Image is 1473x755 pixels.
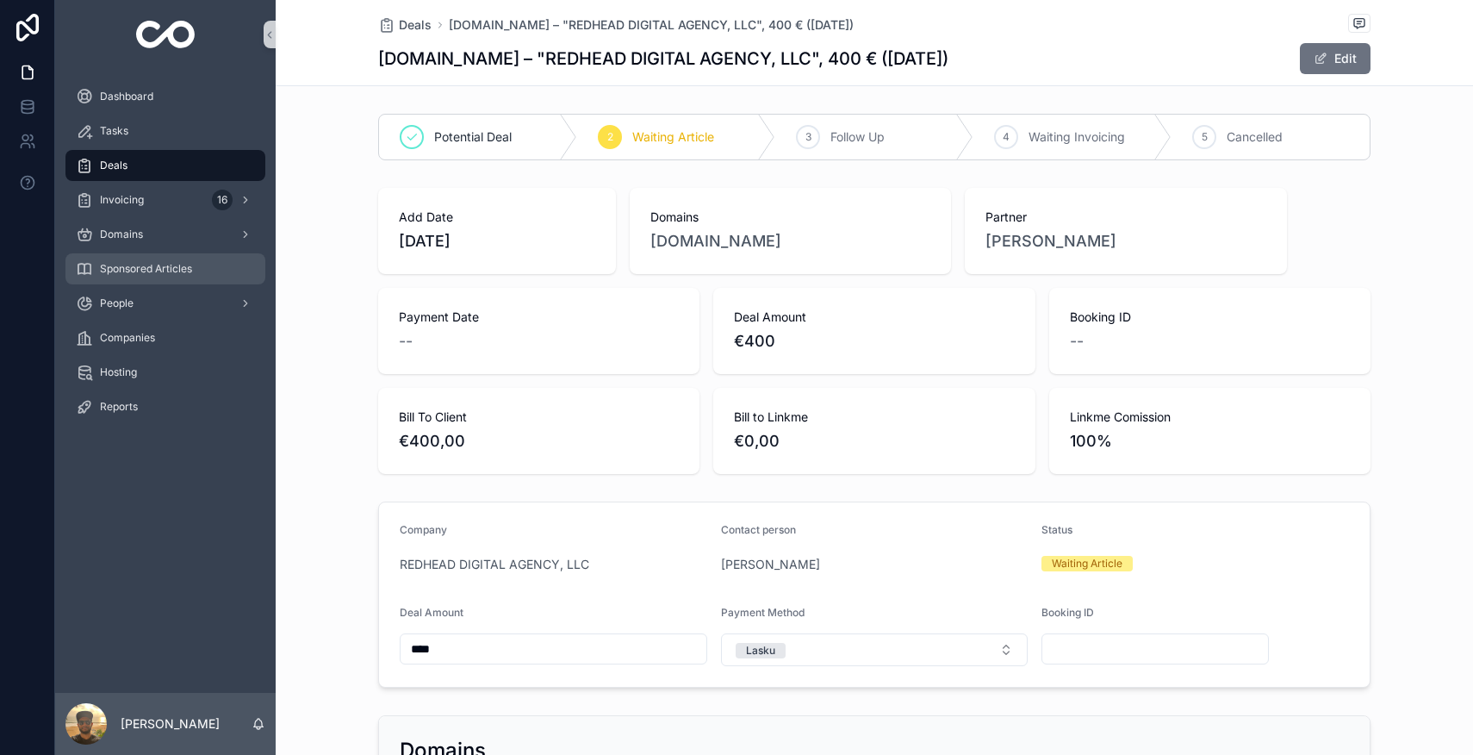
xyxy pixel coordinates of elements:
span: Partner [985,209,1265,226]
span: €400,00 [399,429,679,453]
span: Deal Amount [734,309,1014,326]
a: Invoicing16 [65,184,265,215]
button: Edit [1300,43,1370,74]
span: 5 [1202,130,1208,144]
span: Dashboard [100,90,153,103]
span: 100% [1070,429,1350,453]
span: People [100,296,134,310]
a: [DOMAIN_NAME] – "REDHEAD DIGITAL AGENCY, LLC", 400 € ([DATE]) [449,16,854,34]
span: €400 [734,329,1014,353]
span: Company [400,523,447,536]
div: 16 [212,190,233,210]
span: [DATE] [399,229,595,253]
span: Contact person [721,523,796,536]
span: Waiting Invoicing [1029,128,1125,146]
span: Waiting Article [632,128,714,146]
span: Domains [650,209,930,226]
span: Deals [399,16,432,34]
span: Cancelled [1227,128,1283,146]
span: Deals [100,159,127,172]
span: Reports [100,400,138,414]
div: scrollable content [55,69,276,445]
a: People [65,288,265,319]
a: [PERSON_NAME] [721,556,820,573]
span: Potential Deal [434,128,512,146]
span: Bill To Client [399,409,679,426]
span: Domains [100,228,143,241]
span: Booking ID [1070,309,1350,326]
a: Sponsored Articles [65,253,265,284]
span: 4 [1003,130,1010,144]
span: Invoicing [100,193,144,207]
span: 2 [607,130,613,144]
a: REDHEAD DIGITAL AGENCY, LLC [400,556,589,573]
span: -- [1070,329,1084,353]
span: Companies [100,331,155,345]
span: Sponsored Articles [100,262,192,276]
span: Booking ID [1041,606,1094,619]
span: Hosting [100,365,137,379]
span: Linkme Comission [1070,409,1350,426]
a: Domains [65,219,265,250]
span: Tasks [100,124,128,138]
a: Companies [65,322,265,353]
a: [DOMAIN_NAME] [650,229,781,253]
span: Status [1041,523,1072,536]
span: €0,00 [734,429,1014,453]
span: Add Date [399,209,595,226]
a: Reports [65,391,265,422]
a: Deals [65,150,265,181]
a: Deals [378,16,432,34]
h1: [DOMAIN_NAME] – "REDHEAD DIGITAL AGENCY, LLC", 400 € ([DATE]) [378,47,948,71]
a: Tasks [65,115,265,147]
a: Hosting [65,357,265,388]
span: Payment Method [721,606,805,619]
span: Deal Amount [400,606,463,619]
p: [PERSON_NAME] [121,715,220,733]
div: Lasku [746,643,775,658]
span: Bill to Linkme [734,409,1014,426]
a: [PERSON_NAME] [985,229,1116,253]
div: Waiting Article [1052,556,1122,571]
span: 3 [805,130,811,144]
button: Select Button [721,633,1029,666]
a: Dashboard [65,81,265,112]
span: Payment Date [399,309,679,326]
span: -- [399,329,413,353]
img: App logo [136,21,196,48]
span: Follow Up [830,128,885,146]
